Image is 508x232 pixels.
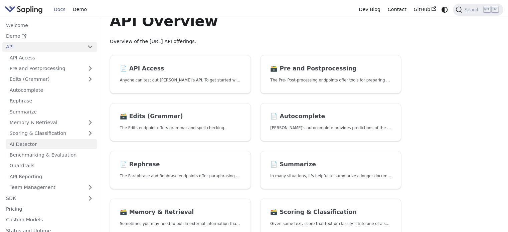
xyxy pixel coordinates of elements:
p: The Pre- Post-processing endpoints offer tools for preparing your text data for ingestation as we... [270,77,391,83]
p: The Paraphrase and Rephrase endpoints offer paraphrasing for particular styles. [120,173,241,179]
a: SDK [2,193,83,203]
a: Sapling.ai [5,5,45,14]
a: 📄️ RephraseThe Paraphrase and Rephrase endpoints offer paraphrasing for particular styles. [110,151,251,189]
h2: Pre and Postprocessing [270,65,391,72]
a: Pricing [2,204,97,214]
a: API Reporting [6,172,97,181]
a: Demo [69,4,91,15]
button: Search (Ctrl+K) [453,4,503,16]
h2: Scoring & Classification [270,209,391,216]
p: Sapling's autocomplete provides predictions of the next few characters or words [270,125,391,131]
a: Benchmarking & Evaluation [6,150,97,160]
p: Sometimes you may need to pull in external information that doesn't fit in the context size of an... [120,221,241,227]
h1: API Overview [110,12,401,30]
a: Edits (Grammar) [6,74,97,84]
a: API Access [6,53,97,62]
p: Anyone can test out Sapling's API. To get started with the API, simply: [120,77,241,83]
button: Expand sidebar category 'SDK' [83,193,97,203]
a: Guardrails [6,161,97,171]
a: Pre and Postprocessing [6,64,97,73]
a: 📄️ SummarizeIn many situations, it's helpful to summarize a longer document into a shorter, more ... [260,151,401,189]
h2: API Access [120,65,241,72]
a: Docs [50,4,69,15]
a: API [2,42,83,52]
h2: Summarize [270,161,391,168]
span: Search [462,7,484,12]
p: The Edits endpoint offers grammar and spell checking. [120,125,241,131]
a: AI Detector [6,139,97,149]
a: Team Management [6,183,97,192]
h2: Memory & Retrieval [120,209,241,216]
button: Collapse sidebar category 'API' [83,42,97,52]
a: 🗃️ Edits (Grammar)The Edits endpoint offers grammar and spell checking. [110,103,251,142]
a: Memory & Retrieval [6,118,97,128]
h2: Autocomplete [270,113,391,120]
a: Dev Blog [355,4,384,15]
a: Custom Models [2,215,97,225]
a: Summarize [6,107,97,117]
p: In many situations, it's helpful to summarize a longer document into a shorter, more easily diges... [270,173,391,179]
p: Given some text, score that text or classify it into one of a set of pre-specified categories. [270,221,391,227]
a: Contact [384,4,410,15]
a: 🗃️ Pre and PostprocessingThe Pre- Post-processing endpoints offer tools for preparing your text d... [260,55,401,93]
a: GitHub [410,4,440,15]
a: Autocomplete [6,85,97,95]
img: Sapling.ai [5,5,43,14]
a: Rephrase [6,96,97,106]
h2: Rephrase [120,161,241,168]
a: Scoring & Classification [6,129,97,138]
button: Switch between dark and light mode (currently system mode) [440,5,450,14]
a: Demo [2,31,97,41]
kbd: K [492,6,498,12]
a: 📄️ Autocomplete[PERSON_NAME]'s autocomplete provides predictions of the next few characters or words [260,103,401,142]
h2: Edits (Grammar) [120,113,241,120]
a: 📄️ API AccessAnyone can test out [PERSON_NAME]'s API. To get started with the API, simply: [110,55,251,93]
p: Overview of the [URL] API offerings. [110,38,401,46]
a: Welcome [2,20,97,30]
